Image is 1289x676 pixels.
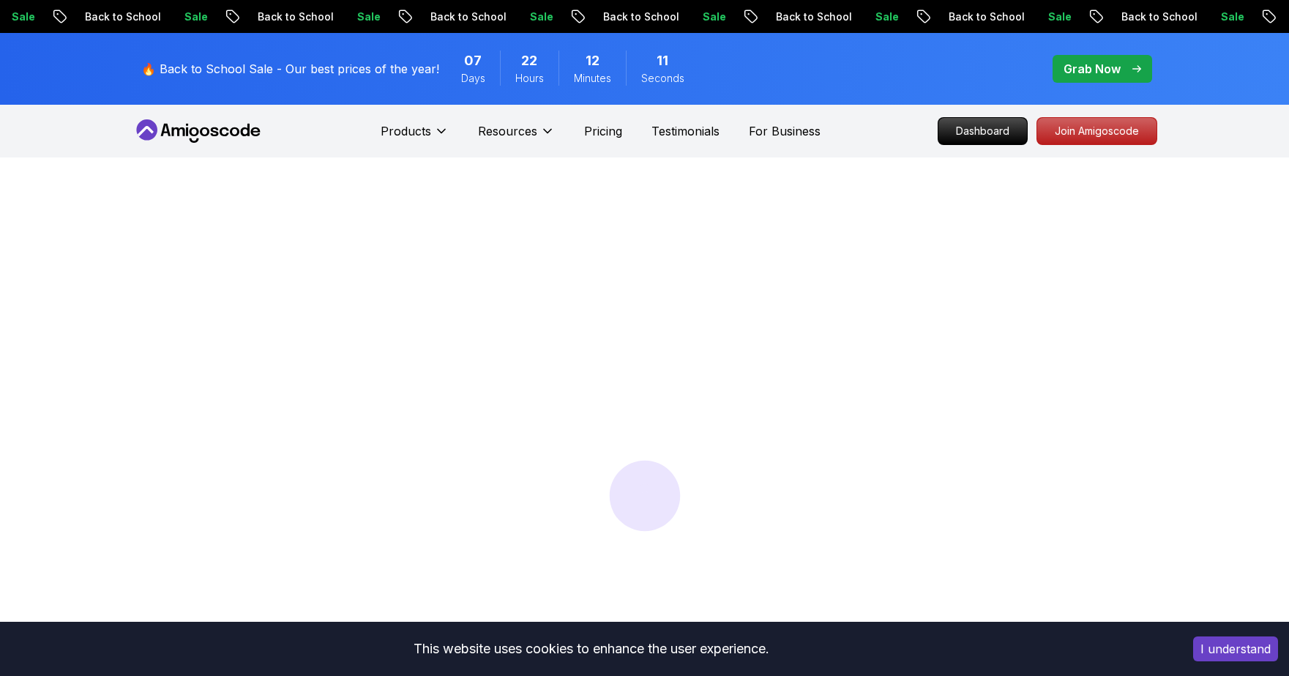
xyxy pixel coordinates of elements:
[400,10,500,24] p: Back to School
[1018,10,1065,24] p: Sale
[1193,636,1278,661] button: Accept cookies
[1037,118,1157,144] p: Join Amigoscode
[657,51,668,71] span: 11 Seconds
[845,10,892,24] p: Sale
[500,10,547,24] p: Sale
[749,122,821,140] a: For Business
[154,10,201,24] p: Sale
[938,118,1027,144] p: Dashboard
[641,71,684,86] span: Seconds
[381,122,431,140] p: Products
[746,10,845,24] p: Back to School
[586,51,599,71] span: 12 Minutes
[521,51,537,71] span: 22 Hours
[55,10,154,24] p: Back to School
[478,122,555,152] button: Resources
[11,633,1171,665] div: This website uses cookies to enhance the user experience.
[651,122,720,140] a: Testimonials
[464,51,482,71] span: 7 Days
[1036,117,1157,145] a: Join Amigoscode
[919,10,1018,24] p: Back to School
[141,60,439,78] p: 🔥 Back to School Sale - Our best prices of the year!
[1091,10,1191,24] p: Back to School
[584,122,622,140] a: Pricing
[1064,60,1121,78] p: Grab Now
[381,122,449,152] button: Products
[573,10,673,24] p: Back to School
[515,71,544,86] span: Hours
[1191,10,1238,24] p: Sale
[228,10,327,24] p: Back to School
[574,71,611,86] span: Minutes
[938,117,1028,145] a: Dashboard
[478,122,537,140] p: Resources
[327,10,374,24] p: Sale
[673,10,720,24] p: Sale
[461,71,485,86] span: Days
